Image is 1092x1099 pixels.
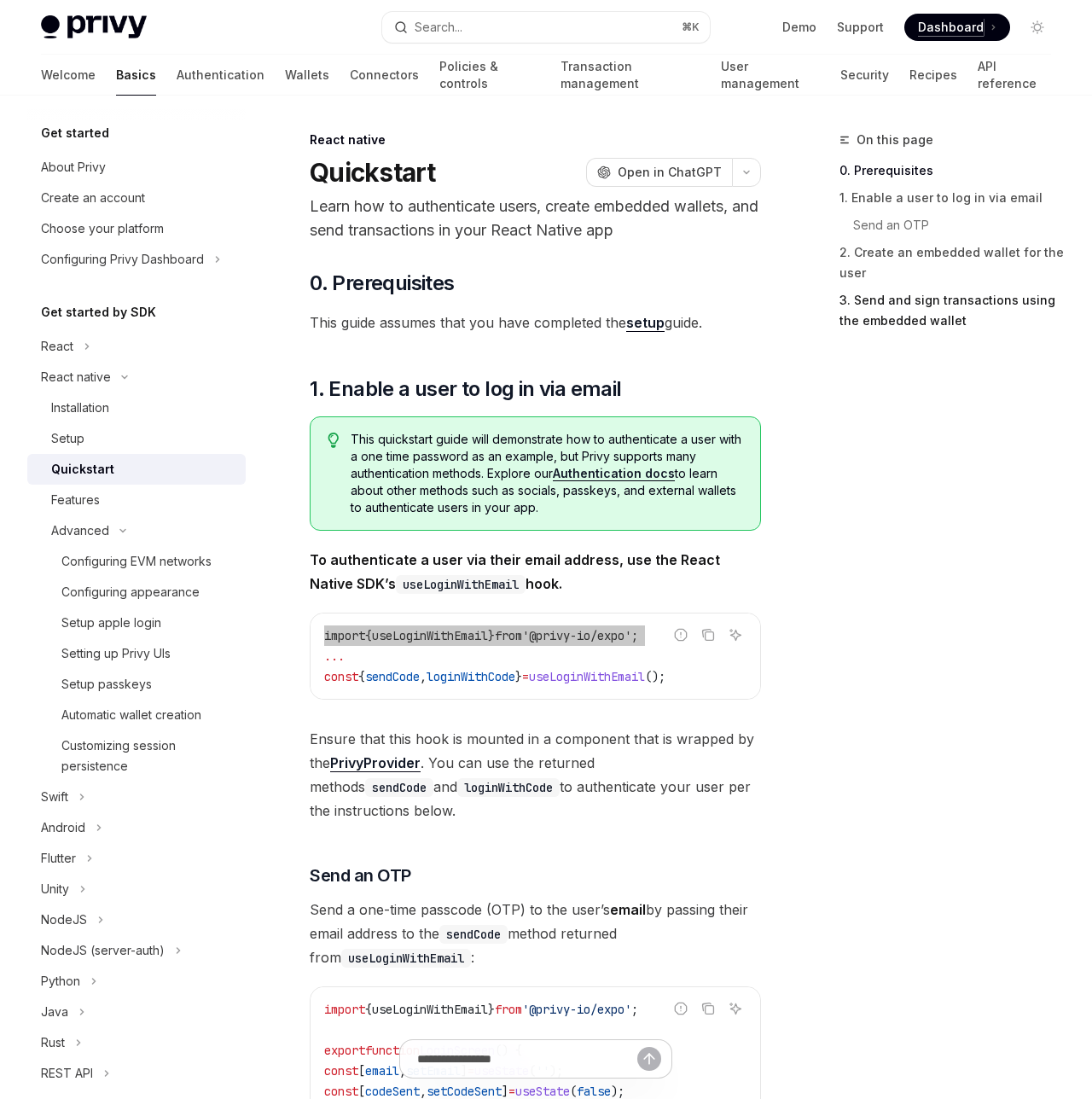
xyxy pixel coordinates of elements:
span: sendCode [365,669,420,684]
a: Recipes [909,55,957,96]
a: Authentication [177,55,264,96]
a: Automatic wallet creation [27,700,246,730]
button: Ask AI [724,624,746,646]
input: Ask a question... [417,1040,637,1078]
a: Demo [782,19,816,36]
code: loginWithCode [457,778,560,797]
div: REST API [41,1063,93,1084]
span: ; [631,628,638,643]
div: Rust [41,1032,65,1053]
span: 1. Enable a user to log in via email [310,375,621,403]
button: Ask AI [724,997,746,1020]
span: { [365,1002,372,1017]
div: Flutter [41,848,76,869]
a: Configuring appearance [27,577,246,608]
code: useLoginWithEmail [396,575,526,594]
a: Quickstart [27,454,246,485]
button: Toggle React section [27,331,246,362]
a: API reference [978,55,1051,96]
img: light logo [41,15,147,39]
a: Configuring EVM networks [27,546,246,577]
div: NodeJS (server-auth) [41,940,165,961]
button: Report incorrect code [670,624,692,646]
div: Unity [41,879,69,899]
div: Configuring EVM networks [61,551,212,572]
a: Transaction management [561,55,700,96]
button: Copy the contents from the code block [697,624,719,646]
span: const [324,669,358,684]
span: import [324,628,365,643]
a: 0. Prerequisites [839,157,1065,184]
button: Toggle Configuring Privy Dashboard section [27,244,246,275]
a: Installation [27,392,246,423]
span: (); [645,669,665,684]
div: Quickstart [51,459,114,480]
a: 3. Send and sign transactions using the embedded wallet [839,287,1065,334]
span: ... [324,648,345,664]
div: React native [310,131,761,148]
p: Learn how to authenticate users, create embedded wallets, and send transactions in your React Nat... [310,195,761,242]
a: Choose your platform [27,213,246,244]
a: 1. Enable a user to log in via email [839,184,1065,212]
a: Features [27,485,246,515]
span: { [365,628,372,643]
a: Basics [116,55,156,96]
span: useLoginWithEmail [372,628,488,643]
h5: Get started by SDK [41,302,156,323]
strong: email [610,901,646,918]
a: Create an account [27,183,246,213]
button: Toggle Unity section [27,874,246,904]
div: Setup [51,428,84,449]
div: Setup passkeys [61,674,152,695]
h5: Get started [41,123,109,143]
a: User management [721,55,820,96]
a: Connectors [350,55,419,96]
span: ; [631,1002,638,1017]
button: Toggle REST API section [27,1058,246,1089]
div: Configuring appearance [61,582,200,602]
a: Customizing session persistence [27,730,246,782]
a: Send an OTP [839,212,1065,239]
a: Wallets [285,55,329,96]
div: Setup apple login [61,613,161,633]
a: Setup passkeys [27,669,246,700]
div: Setting up Privy UIs [61,643,171,664]
a: Authentication docs [553,466,675,481]
span: This quickstart guide will demonstrate how to authenticate a user with a one time password as an ... [351,431,743,516]
a: setup [626,314,665,332]
code: useLoginWithEmail [341,949,471,968]
a: Policies & controls [439,55,540,96]
a: Support [837,19,884,36]
button: Toggle Advanced section [27,515,246,546]
button: Toggle React native section [27,362,246,392]
div: Configuring Privy Dashboard [41,249,204,270]
h1: Quickstart [310,157,436,188]
button: Toggle NodeJS section [27,904,246,935]
span: On this page [857,130,933,150]
span: Ensure that this hook is mounted in a component that is wrapped by the . You can use the returned... [310,727,761,823]
button: Open in ChatGPT [586,158,732,187]
div: Search... [415,17,462,38]
code: sendCode [439,925,508,944]
div: About Privy [41,157,106,177]
span: } [488,1002,495,1017]
span: Dashboard [918,19,984,36]
span: { [358,669,365,684]
a: Setup [27,423,246,454]
button: Toggle Android section [27,812,246,843]
a: Dashboard [904,14,1010,41]
button: Toggle dark mode [1024,14,1051,41]
button: Open search [382,12,710,43]
span: useLoginWithEmail [529,669,645,684]
span: Send a one-time passcode (OTP) to the user’s by passing their email address to the method returne... [310,898,761,969]
span: from [495,1002,522,1017]
code: sendCode [365,778,433,797]
span: '@privy-io/expo' [522,628,631,643]
div: Swift [41,787,68,807]
a: 2. Create an embedded wallet for the user [839,239,1065,287]
span: This guide assumes that you have completed the guide. [310,311,761,334]
strong: To authenticate a user via their email address, use the React Native SDK’s hook. [310,551,720,592]
button: Report incorrect code [670,997,692,1020]
div: Create an account [41,188,145,208]
div: Installation [51,398,109,418]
